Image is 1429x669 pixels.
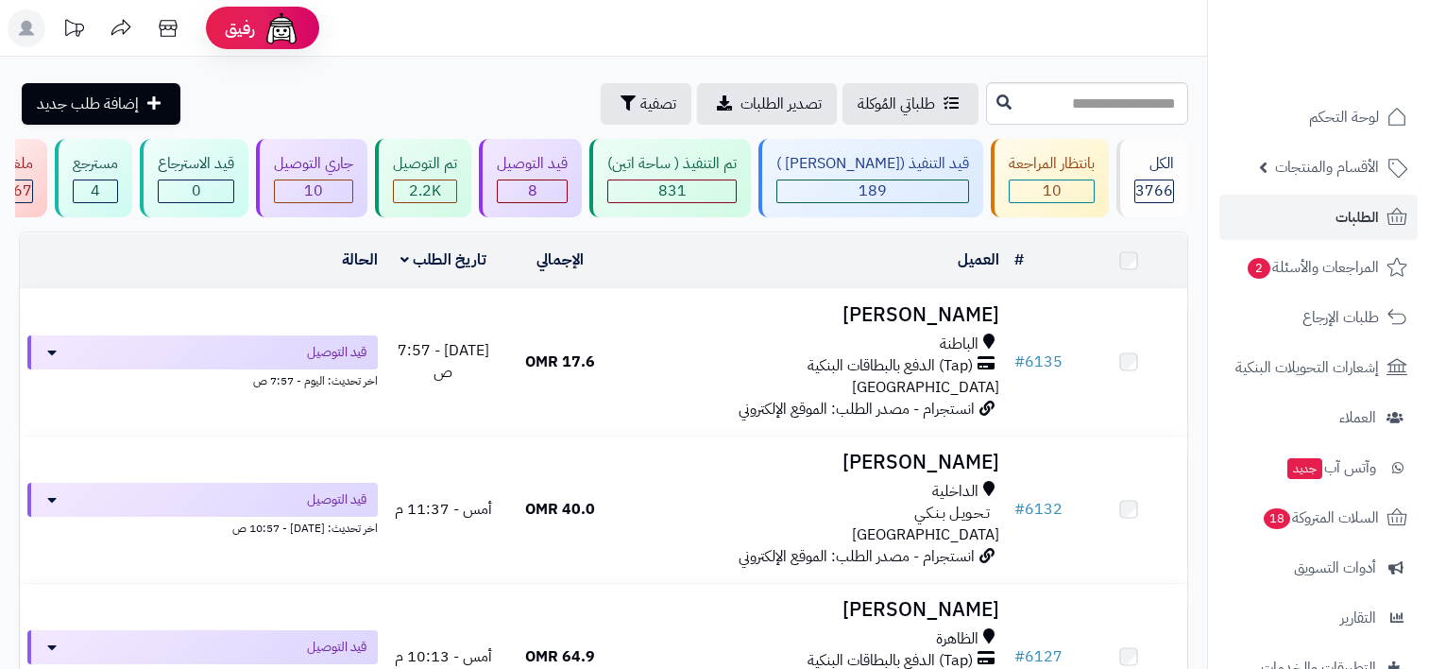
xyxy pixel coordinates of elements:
div: 8 [498,180,567,202]
span: أمس - 11:37 م [395,498,492,521]
a: # [1014,249,1024,271]
span: 64.9 OMR [525,645,595,668]
div: الكل [1134,153,1174,175]
div: 10 [1010,180,1094,202]
span: # [1014,498,1025,521]
span: التقارير [1340,605,1376,631]
a: إضافة طلب جديد [22,83,180,125]
span: العملاء [1339,404,1376,431]
div: 0 [159,180,233,202]
span: وآتس آب [1285,455,1376,481]
span: أدوات التسويق [1294,555,1376,581]
a: قيد الاسترجاع 0 [136,139,252,217]
span: قيد التوصيل [307,343,366,362]
span: انستجرام - مصدر الطلب: الموقع الإلكتروني [739,398,975,420]
div: اخر تحديث: اليوم - 7:57 ص [27,369,378,389]
a: طلباتي المُوكلة [842,83,978,125]
span: 17.6 OMR [525,351,595,373]
a: تحديثات المنصة [50,9,97,52]
h3: [PERSON_NAME] [626,304,1000,326]
a: الإجمالي [536,249,584,271]
div: قيد التوصيل [497,153,568,175]
span: 10 [1043,180,1062,202]
span: 0 [192,180,201,202]
a: المراجعات والأسئلة2 [1219,245,1418,290]
img: ai-face.png [263,9,300,47]
a: تم التنفيذ ( ساحة اتين) 831 [586,139,755,217]
div: 2247 [394,180,456,202]
div: ملغي [3,153,33,175]
span: جديد [1287,458,1322,479]
span: [GEOGRAPHIC_DATA] [852,376,999,399]
span: إشعارات التحويلات البنكية [1235,354,1379,381]
a: جاري التوصيل 10 [252,139,371,217]
h3: [PERSON_NAME] [626,452,1000,473]
span: 2 [1248,258,1270,279]
a: قيد التوصيل 8 [475,139,586,217]
a: تاريخ الطلب [400,249,486,271]
span: 8 [528,180,537,202]
span: المراجعات والأسئلة [1246,254,1379,281]
div: مسترجع [73,153,118,175]
span: 2.2K [409,180,441,202]
div: 10 [275,180,352,202]
span: 4 [91,180,100,202]
span: 831 [658,180,687,202]
span: تـحـويـل بـنـكـي [914,503,990,524]
span: 3766 [1135,180,1173,202]
a: مسترجع 4 [51,139,136,217]
div: قيد التنفيذ ([PERSON_NAME] ) [776,153,969,175]
a: طلبات الإرجاع [1219,295,1418,340]
a: #6135 [1014,351,1063,373]
a: الكل3766 [1113,139,1192,217]
span: الظاهرة [936,628,978,650]
a: لوحة التحكم [1219,94,1418,140]
div: 467 [4,180,32,202]
span: قيد التوصيل [307,638,366,657]
div: اخر تحديث: [DATE] - 10:57 ص [27,517,378,537]
span: 40.0 OMR [525,498,595,521]
span: الأقسام والمنتجات [1275,154,1379,180]
h3: [PERSON_NAME] [626,599,1000,621]
div: قيد الاسترجاع [158,153,234,175]
span: رفيق [225,17,255,40]
span: طلباتي المُوكلة [858,93,935,115]
span: 189 [859,180,887,202]
a: الحالة [342,249,378,271]
span: لوحة التحكم [1309,104,1379,130]
a: السلات المتروكة18 [1219,495,1418,540]
a: أدوات التسويق [1219,545,1418,591]
span: السلات المتروكة [1262,505,1379,531]
span: إضافة طلب جديد [37,93,139,115]
div: 831 [608,180,736,202]
span: [DATE] - 7:57 ص [398,339,489,384]
a: قيد التنفيذ ([PERSON_NAME] ) 189 [755,139,987,217]
a: #6132 [1014,498,1063,521]
span: (Tap) الدفع بالبطاقات البنكية [808,355,973,377]
div: تم التنفيذ ( ساحة اتين) [607,153,737,175]
a: العملاء [1219,395,1418,440]
a: إشعارات التحويلات البنكية [1219,345,1418,390]
span: # [1014,351,1025,373]
span: 10 [304,180,323,202]
span: الباطنة [940,334,978,355]
div: جاري التوصيل [274,153,353,175]
button: تصفية [601,83,691,125]
span: تصدير الطلبات [740,93,822,115]
a: التقارير [1219,595,1418,641]
span: تصفية [640,93,676,115]
a: #6127 [1014,645,1063,668]
a: تم التوصيل 2.2K [371,139,475,217]
a: بانتظار المراجعة 10 [987,139,1113,217]
a: وآتس آبجديد [1219,445,1418,490]
span: [GEOGRAPHIC_DATA] [852,523,999,546]
span: الداخلية [932,481,978,503]
span: # [1014,645,1025,668]
div: 189 [777,180,968,202]
div: 4 [74,180,117,202]
span: طلبات الإرجاع [1302,304,1379,331]
img: logo-2.png [1301,46,1411,86]
span: انستجرام - مصدر الطلب: الموقع الإلكتروني [739,545,975,568]
div: تم التوصيل [393,153,457,175]
span: أمس - 10:13 م [395,645,492,668]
